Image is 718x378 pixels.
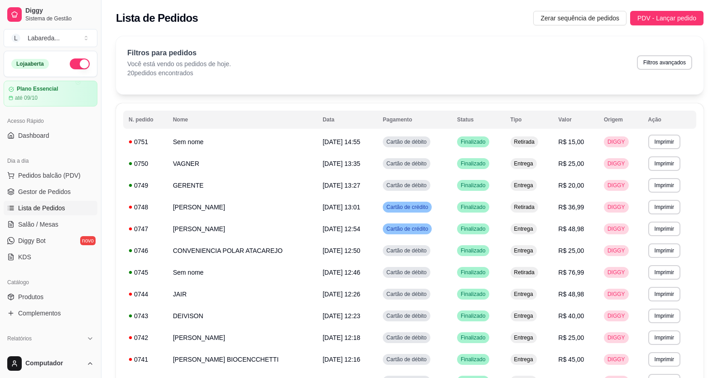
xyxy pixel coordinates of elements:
span: Produtos [18,292,43,301]
span: Entrega [512,160,535,167]
span: [DATE] 14:55 [323,138,360,145]
button: Imprimir [648,352,680,367]
button: Imprimir [648,200,680,214]
th: Status [452,111,505,129]
span: DIGGY [606,204,627,211]
a: DiggySistema de Gestão [4,4,97,25]
button: Imprimir [648,309,680,323]
span: Entrega [512,312,535,320]
span: Finalizado [459,356,487,363]
div: 0745 [129,268,162,277]
div: Acesso Rápido [4,114,97,128]
span: R$ 20,00 [559,182,584,189]
th: N. pedido [123,111,168,129]
span: [DATE] 12:18 [323,334,360,341]
span: Entrega [512,334,535,341]
span: Entrega [512,247,535,254]
span: R$ 15,00 [559,138,584,145]
span: DIGGY [606,160,627,167]
button: Select a team [4,29,97,47]
div: 0744 [129,290,162,299]
span: DIGGY [606,182,627,189]
span: [DATE] 12:54 [323,225,360,233]
span: Salão / Mesas [18,220,58,229]
span: Gestor de Pedidos [18,187,71,196]
span: R$ 25,00 [559,247,584,254]
th: Ação [643,111,696,129]
td: JAIR [168,283,318,305]
span: Pedidos balcão (PDV) [18,171,81,180]
span: R$ 45,00 [559,356,584,363]
span: Cartão de débito [385,160,429,167]
span: R$ 36,99 [559,204,584,211]
span: DIGGY [606,269,627,276]
button: Filtros avançados [637,55,692,70]
span: DIGGY [606,247,627,254]
span: Finalizado [459,204,487,211]
span: Diggy Bot [18,236,46,245]
span: DIGGY [606,225,627,233]
button: Alterar Status [70,58,90,69]
span: Retirada [512,204,536,211]
td: Sem nome [168,131,318,153]
span: Cartão de crédito [385,225,430,233]
span: Dashboard [18,131,49,140]
div: 0751 [129,137,162,146]
button: Imprimir [648,135,680,149]
a: KDS [4,250,97,264]
th: Valor [553,111,598,129]
span: [DATE] 13:35 [323,160,360,167]
div: 0746 [129,246,162,255]
button: Imprimir [648,222,680,236]
span: R$ 76,99 [559,269,584,276]
article: Plano Essencial [17,86,58,92]
span: R$ 48,98 [559,291,584,298]
span: Cartão de débito [385,291,429,298]
span: DIGGY [606,291,627,298]
span: DIGGY [606,334,627,341]
span: [DATE] 12:46 [323,269,360,276]
span: Zerar sequência de pedidos [540,13,619,23]
th: Origem [598,111,643,129]
button: Imprimir [648,178,680,193]
td: [PERSON_NAME] [168,196,318,218]
p: Filtros para pedidos [127,48,231,58]
button: Imprimir [648,243,680,258]
td: [PERSON_NAME] BIOCENCCHETTI [168,349,318,370]
button: Imprimir [648,265,680,280]
span: [DATE] 13:27 [323,182,360,189]
span: Retirada [512,138,536,145]
span: Relatórios de vendas [18,349,78,358]
span: Relatórios [7,335,32,342]
span: Finalizado [459,291,487,298]
td: DEIVISON [168,305,318,327]
a: Gestor de Pedidos [4,184,97,199]
span: Cartão de débito [385,312,429,320]
td: [PERSON_NAME] [168,327,318,349]
div: 0743 [129,311,162,320]
span: Cartão de débito [385,269,429,276]
span: R$ 25,00 [559,160,584,167]
td: VAGNER [168,153,318,174]
span: Finalizado [459,182,487,189]
button: Zerar sequência de pedidos [533,11,626,25]
span: Finalizado [459,225,487,233]
span: Entrega [512,356,535,363]
span: Entrega [512,291,535,298]
p: Você está vendo os pedidos de hoje. [127,59,231,68]
span: [DATE] 12:23 [323,312,360,320]
button: Pedidos balcão (PDV) [4,168,97,183]
span: R$ 48,98 [559,225,584,233]
h2: Lista de Pedidos [116,11,198,25]
span: Diggy [25,7,94,15]
td: [PERSON_NAME] [168,218,318,240]
div: Dia a dia [4,154,97,168]
button: Computador [4,353,97,374]
span: [DATE] 12:50 [323,247,360,254]
span: Complementos [18,309,61,318]
span: PDV - Lançar pedido [637,13,696,23]
div: Catálogo [4,275,97,290]
button: Imprimir [648,287,680,301]
div: 0742 [129,333,162,342]
div: 0748 [129,203,162,212]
